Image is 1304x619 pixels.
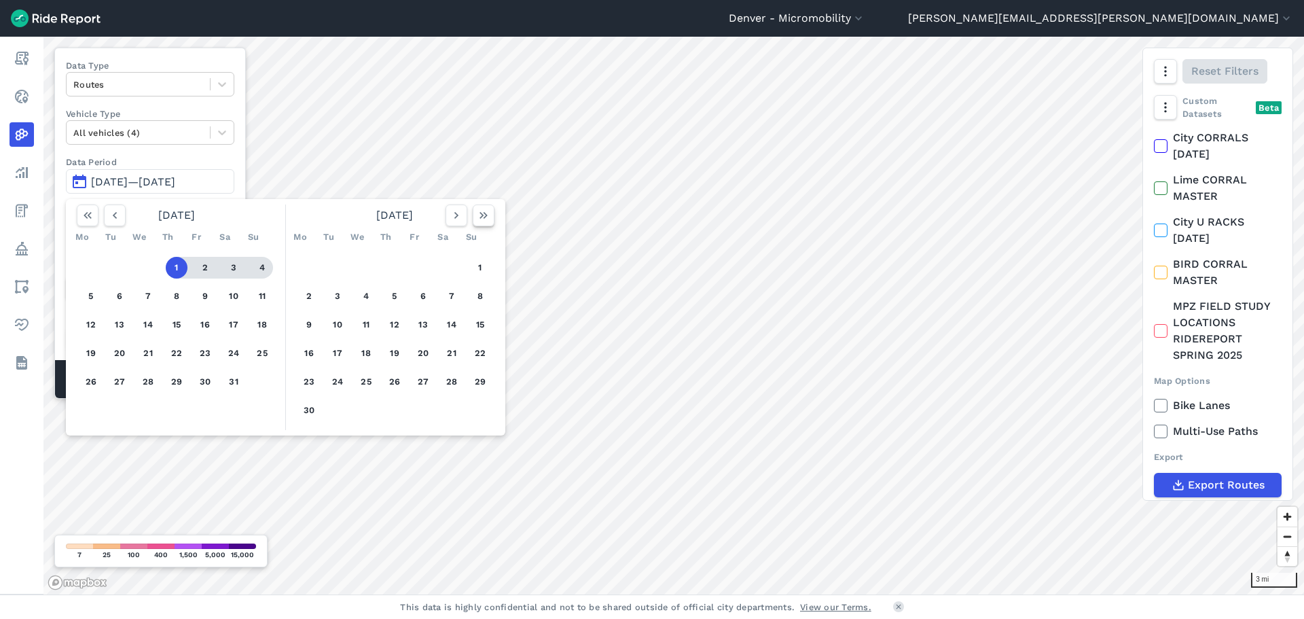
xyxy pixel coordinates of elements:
[384,285,405,307] button: 5
[469,371,491,393] button: 29
[1154,172,1282,205] label: Lime CORRAL MASTER
[412,342,434,364] button: 20
[223,257,244,279] button: 3
[66,107,234,120] label: Vehicle Type
[109,314,130,336] button: 13
[298,285,320,307] button: 2
[298,400,320,421] button: 30
[355,371,377,393] button: 25
[469,257,491,279] button: 1
[251,257,273,279] button: 4
[441,314,463,336] button: 14
[10,236,34,261] a: Policy
[10,122,34,147] a: Heatmaps
[223,285,244,307] button: 10
[375,226,397,248] div: Th
[194,314,216,336] button: 16
[469,342,491,364] button: 22
[100,226,122,248] div: Tu
[1154,94,1282,120] div: Custom Datasets
[109,371,130,393] button: 27
[384,342,405,364] button: 19
[166,314,187,336] button: 15
[1278,546,1297,566] button: Reset bearing to north
[137,314,159,336] button: 14
[10,351,34,375] a: Datasets
[355,342,377,364] button: 18
[800,601,871,614] a: View our Terms.
[166,285,187,307] button: 8
[327,342,348,364] button: 17
[166,257,187,279] button: 1
[80,314,102,336] button: 12
[432,226,454,248] div: Sa
[80,371,102,393] button: 26
[1154,423,1282,440] label: Multi-Use Paths
[223,371,244,393] button: 31
[80,285,102,307] button: 5
[242,226,264,248] div: Su
[441,371,463,393] button: 28
[66,59,234,72] label: Data Type
[137,342,159,364] button: 21
[80,342,102,364] button: 19
[289,226,311,248] div: Mo
[298,342,320,364] button: 16
[729,10,865,26] button: Denver - Micromobility
[1154,214,1282,247] label: City U RACKS [DATE]
[355,314,377,336] button: 11
[128,226,150,248] div: We
[1256,101,1282,114] div: Beta
[327,285,348,307] button: 3
[109,285,130,307] button: 6
[298,371,320,393] button: 23
[214,226,236,248] div: Sa
[55,360,245,398] div: Matched Trips
[1251,573,1297,588] div: 3 mi
[71,205,282,226] div: [DATE]
[223,342,244,364] button: 24
[298,314,320,336] button: 9
[137,285,159,307] button: 7
[157,226,179,248] div: Th
[1154,130,1282,162] label: City CORRALS [DATE]
[194,285,216,307] button: 9
[1191,63,1258,79] span: Reset Filters
[1188,477,1265,493] span: Export Routes
[185,226,207,248] div: Fr
[355,285,377,307] button: 4
[289,205,500,226] div: [DATE]
[441,342,463,364] button: 21
[412,314,434,336] button: 13
[10,84,34,109] a: Realtime
[327,314,348,336] button: 10
[166,371,187,393] button: 29
[1154,450,1282,463] div: Export
[1154,473,1282,497] button: Export Routes
[71,226,93,248] div: Mo
[384,371,405,393] button: 26
[251,314,273,336] button: 18
[346,226,368,248] div: We
[10,275,34,299] a: Areas
[91,175,175,188] span: [DATE]—[DATE]
[66,169,234,194] button: [DATE]—[DATE]
[469,285,491,307] button: 8
[412,371,434,393] button: 27
[460,226,482,248] div: Su
[10,313,34,337] a: Health
[384,314,405,336] button: 12
[251,285,273,307] button: 11
[194,371,216,393] button: 30
[1154,256,1282,289] label: BIRD CORRAL MASTER
[1278,507,1297,527] button: Zoom in
[137,371,159,393] button: 28
[10,160,34,185] a: Analyze
[441,285,463,307] button: 7
[194,257,216,279] button: 2
[1154,374,1282,387] div: Map Options
[43,37,1304,595] canvas: Map
[327,371,348,393] button: 24
[469,314,491,336] button: 15
[908,10,1293,26] button: [PERSON_NAME][EMAIL_ADDRESS][PERSON_NAME][DOMAIN_NAME]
